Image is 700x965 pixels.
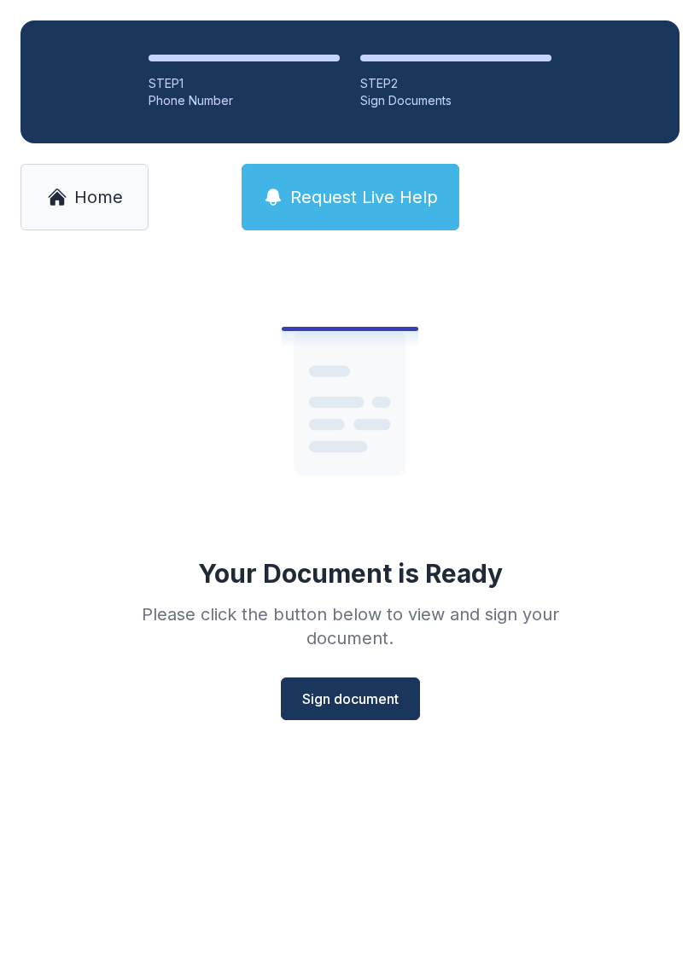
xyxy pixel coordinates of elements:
div: Your Document is Ready [198,558,503,589]
span: Home [74,185,123,209]
div: Please click the button below to view and sign your document. [104,602,596,650]
div: STEP 1 [149,75,340,92]
div: STEP 2 [360,75,551,92]
span: Request Live Help [290,185,438,209]
div: Phone Number [149,92,340,109]
div: Sign Documents [360,92,551,109]
span: Sign document [302,689,399,709]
